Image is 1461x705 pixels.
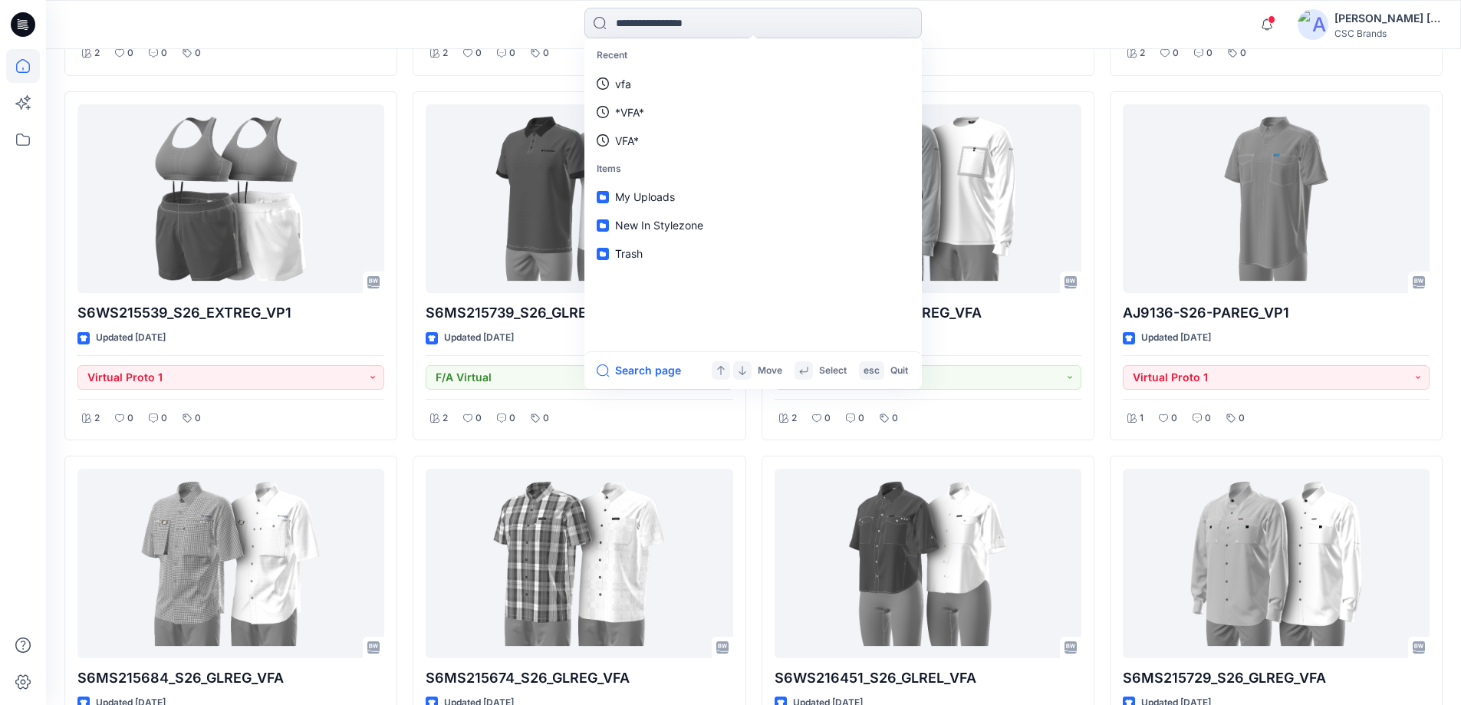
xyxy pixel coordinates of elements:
[1240,45,1246,61] p: 0
[195,45,201,61] p: 0
[94,45,100,61] p: 2
[127,45,133,61] p: 0
[597,361,681,380] button: Search page
[1334,9,1442,28] div: [PERSON_NAME] [PERSON_NAME]
[775,302,1081,324] p: S6MO215686_S26_GLREG_VFA
[1334,28,1442,39] div: CSC Brands
[858,410,864,427] p: 0
[444,330,514,346] p: Updated [DATE]
[791,410,797,427] p: 2
[775,104,1081,294] a: S6MO215686_S26_GLREG_VFA
[615,219,703,232] span: New In Stylezone
[443,410,448,427] p: 2
[426,302,732,324] p: S6MS215739_S26_GLREG_VFA
[1123,469,1430,658] a: S6MS215729_S26_GLREG_VFA
[94,410,100,427] p: 2
[758,363,782,379] p: Move
[77,104,384,294] a: S6WS215539_S26_EXTREG_VP1
[475,410,482,427] p: 0
[127,410,133,427] p: 0
[615,247,643,260] span: Trash
[77,469,384,658] a: S6MS215684_S26_GLREG_VFA
[587,41,919,70] p: Recent
[775,667,1081,689] p: S6WS216451_S26_GLREL_VFA
[587,239,919,268] a: Trash
[96,330,166,346] p: Updated [DATE]
[864,363,880,379] p: esc
[1173,45,1179,61] p: 0
[77,667,384,689] p: S6MS215684_S26_GLREG_VFA
[1171,410,1177,427] p: 0
[587,155,919,183] p: Items
[475,45,482,61] p: 0
[819,363,847,379] p: Select
[77,302,384,324] p: S6WS215539_S26_EXTREG_VP1
[587,183,919,211] a: My Uploads
[587,70,919,98] a: vfa
[1141,330,1211,346] p: Updated [DATE]
[426,469,732,658] a: S6MS215674_S26_GLREG_VFA
[509,410,515,427] p: 0
[443,45,448,61] p: 2
[587,211,919,239] a: New In Stylezone
[1140,410,1143,427] p: 1
[543,45,549,61] p: 0
[615,190,675,203] span: My Uploads
[426,667,732,689] p: S6MS215674_S26_GLREG_VFA
[1205,410,1211,427] p: 0
[1298,9,1328,40] img: avatar
[161,45,167,61] p: 0
[824,410,831,427] p: 0
[615,76,631,92] p: vfa
[1239,410,1245,427] p: 0
[195,410,201,427] p: 0
[1123,302,1430,324] p: AJ9136-S26-PAREG_VP1
[1206,45,1213,61] p: 0
[543,410,549,427] p: 0
[1123,667,1430,689] p: S6MS215729_S26_GLREG_VFA
[426,104,732,294] a: S6MS215739_S26_GLREG_VFA
[1123,104,1430,294] a: AJ9136-S26-PAREG_VP1
[775,469,1081,658] a: S6WS216451_S26_GLREL_VFA
[1140,45,1145,61] p: 2
[890,363,908,379] p: Quit
[161,410,167,427] p: 0
[892,410,898,427] p: 0
[509,45,515,61] p: 0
